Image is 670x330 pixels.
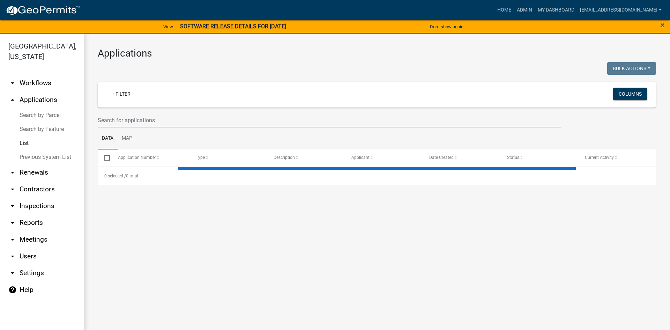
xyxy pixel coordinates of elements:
[106,88,136,100] a: + Filter
[578,149,656,166] datatable-header-cell: Current Activity
[111,149,189,166] datatable-header-cell: Application Number
[8,185,17,193] i: arrow_drop_down
[8,202,17,210] i: arrow_drop_down
[423,149,500,166] datatable-header-cell: Date Created
[98,127,118,150] a: Data
[8,168,17,177] i: arrow_drop_down
[427,21,466,32] button: Don't show again
[8,269,17,277] i: arrow_drop_down
[500,149,578,166] datatable-header-cell: Status
[98,113,561,127] input: Search for applications
[8,219,17,227] i: arrow_drop_down
[196,155,205,160] span: Type
[535,3,577,17] a: My Dashboard
[8,235,17,244] i: arrow_drop_down
[660,20,665,30] span: ×
[494,3,514,17] a: Home
[507,155,519,160] span: Status
[161,21,176,32] a: View
[577,3,664,17] a: [EMAIL_ADDRESS][DOMAIN_NAME]
[98,167,656,185] div: 0 total
[351,155,370,160] span: Applicant
[267,149,345,166] datatable-header-cell: Description
[8,96,17,104] i: arrow_drop_up
[8,252,17,261] i: arrow_drop_down
[613,88,647,100] button: Columns
[118,127,136,150] a: Map
[189,149,267,166] datatable-header-cell: Type
[8,79,17,87] i: arrow_drop_down
[98,47,656,59] h3: Applications
[98,149,111,166] datatable-header-cell: Select
[180,23,286,30] strong: SOFTWARE RELEASE DETAILS FOR [DATE]
[274,155,295,160] span: Description
[514,3,535,17] a: Admin
[118,155,156,160] span: Application Number
[660,21,665,29] button: Close
[345,149,423,166] datatable-header-cell: Applicant
[429,155,454,160] span: Date Created
[104,174,126,178] span: 0 selected /
[8,286,17,294] i: help
[585,155,614,160] span: Current Activity
[607,62,656,75] button: Bulk Actions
